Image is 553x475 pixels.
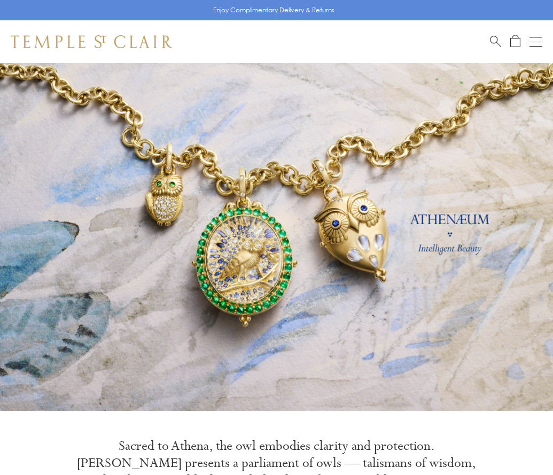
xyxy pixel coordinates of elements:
img: Temple St. Clair [11,35,172,48]
button: Open navigation [529,35,542,48]
a: Open Shopping Bag [510,35,520,48]
a: Search [490,35,501,48]
p: Enjoy Complimentary Delivery & Returns [213,5,334,16]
